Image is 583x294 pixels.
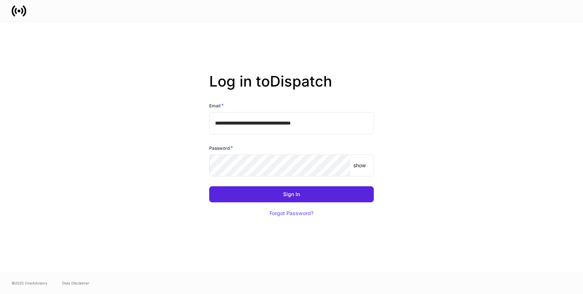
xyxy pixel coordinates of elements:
[209,144,233,152] h6: Password
[260,205,323,221] button: Forgot Password?
[12,280,48,286] span: © 2025 OneAdvisory
[209,73,374,102] h2: Log in to Dispatch
[209,102,224,109] h6: Email
[209,186,374,202] button: Sign In
[353,162,366,169] p: show
[62,280,89,286] a: Data Disclaimer
[270,211,313,216] div: Forgot Password?
[283,192,300,197] div: Sign In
